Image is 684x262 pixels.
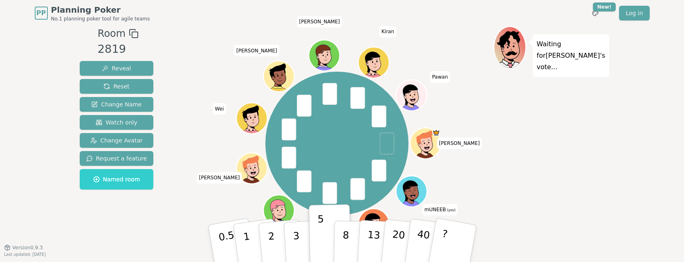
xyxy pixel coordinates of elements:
div: 2819 [98,41,139,58]
div: New! [593,2,616,11]
span: Reveal [102,64,131,72]
span: Click to change your name [297,16,342,28]
span: Named room [93,175,140,183]
span: Click to change your name [213,103,226,115]
p: 5 [317,213,324,257]
span: Version 0.9.3 [12,244,43,251]
button: Reveal [80,61,154,76]
span: Planning Poker [51,4,150,16]
span: Click to change your name [437,138,482,149]
button: Change Name [80,97,154,112]
span: Change Name [91,100,141,108]
span: (you) [446,208,456,212]
span: Click to change your name [197,172,242,184]
span: Last updated: [DATE] [4,252,46,257]
span: Click to change your name [422,204,457,215]
span: Request a feature [86,154,147,163]
button: Reset [80,79,154,94]
button: Named room [80,169,154,190]
span: Click to change your name [379,26,396,38]
p: Waiting for [PERSON_NAME] 's vote... [537,38,606,73]
button: Watch only [80,115,154,130]
span: No.1 planning poker tool for agile teams [51,16,150,22]
span: PP [36,8,46,18]
button: Change Avatar [80,133,154,148]
button: Request a feature [80,151,154,166]
span: Click to change your name [234,45,279,56]
span: Watch only [96,118,137,126]
a: PPPlanning PokerNo.1 planning poker tool for agile teams [35,4,150,22]
span: Click to change your name [430,72,450,83]
span: Change Avatar [90,136,143,145]
a: Log in [619,6,649,20]
span: Reset [103,82,129,90]
span: Sarah is the host [432,129,440,137]
span: Room [98,26,126,41]
button: Version0.9.3 [4,244,43,251]
button: New! [588,6,603,20]
button: Click to change your avatar [397,177,426,206]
